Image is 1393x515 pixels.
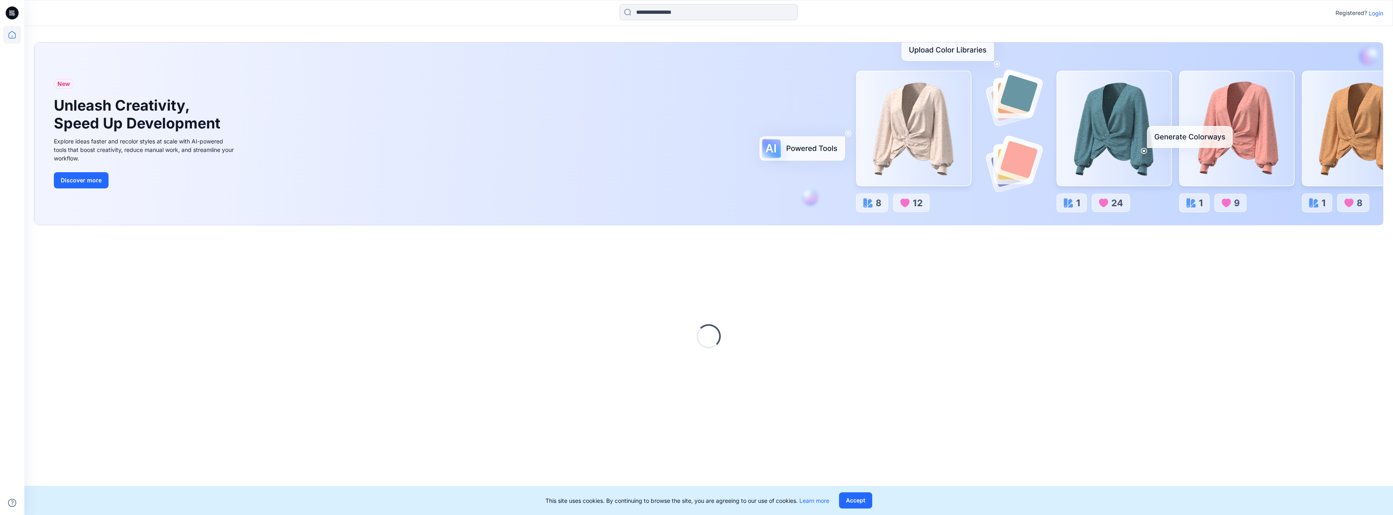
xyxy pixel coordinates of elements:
[1369,9,1383,17] p: Login
[839,492,872,509] button: Accept
[54,172,109,188] button: Discover more
[1335,8,1367,18] p: Registered?
[54,172,236,188] a: Discover more
[54,137,236,162] div: Explore ideas faster and recolor styles at scale with AI-powered tools that boost creativity, red...
[799,497,829,504] a: Learn more
[545,496,829,505] p: This site uses cookies. By continuing to browse the site, you are agreeing to our use of cookies.
[54,97,224,132] h1: Unleash Creativity, Speed Up Development
[58,79,70,89] span: New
